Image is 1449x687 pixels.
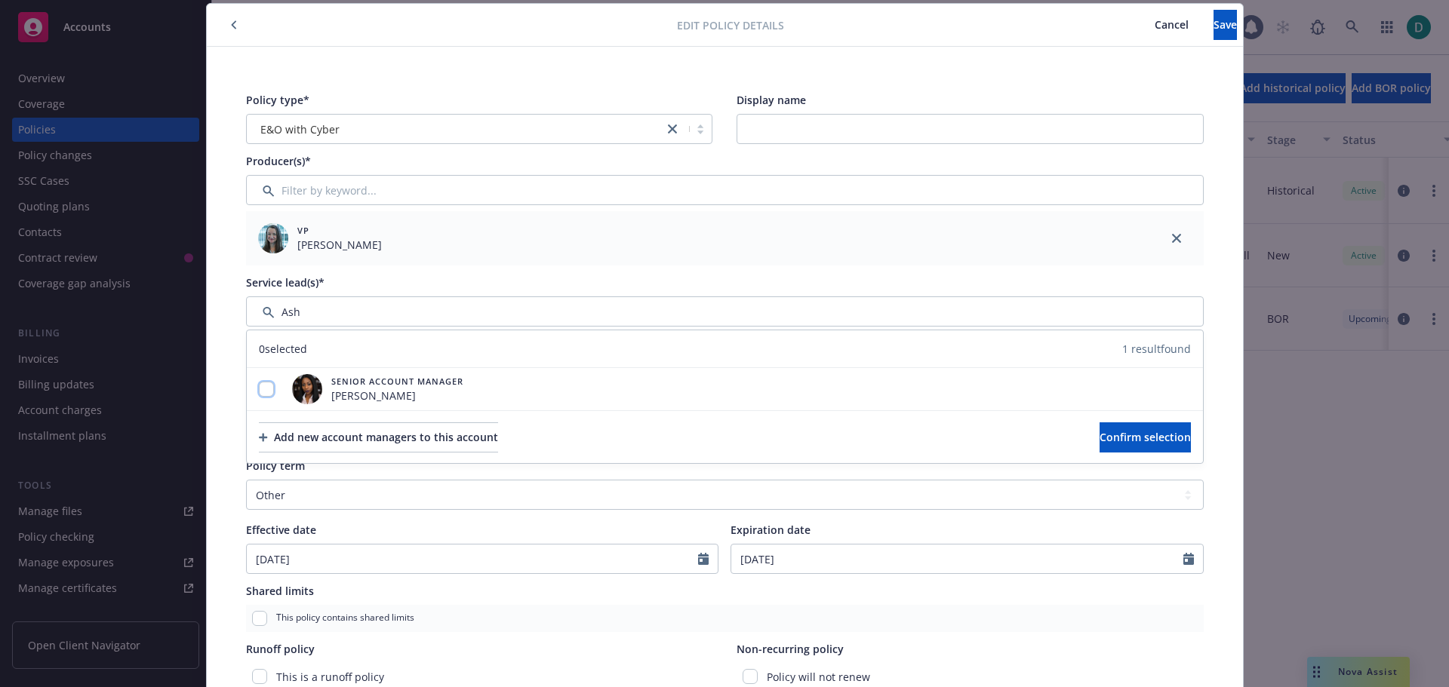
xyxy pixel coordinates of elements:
input: MM/DD/YYYY [731,544,1183,573]
span: Policy type* [246,93,309,107]
img: employee photo [258,223,288,253]
span: Save [1214,17,1237,32]
span: Runoff policy [246,642,315,656]
button: Save [1214,10,1237,40]
span: Non-recurring policy [737,642,844,656]
span: [PERSON_NAME] [297,237,382,253]
button: Confirm selection [1100,422,1191,452]
input: Filter by keyword... [246,175,1204,205]
span: Cancel [1155,17,1189,32]
span: [PERSON_NAME] [331,388,463,403]
span: Policy term [246,459,305,473]
img: employee photo [292,374,322,404]
svg: Calendar [698,553,709,565]
span: Display name [737,93,806,107]
a: close [1168,229,1186,247]
a: close [663,120,681,138]
span: 0 selected [259,341,307,357]
span: VP [297,224,382,237]
span: Shared limits [246,584,314,598]
span: Service lead(s)* [246,275,325,290]
span: Edit policy details [677,17,784,33]
span: Expiration date [731,523,811,537]
button: Add new account managers to this account [259,422,498,452]
input: Filter by keyword... [246,296,1204,327]
span: Producer(s)* [246,154,311,168]
button: Cancel [1130,10,1214,40]
div: Add new account managers to this account [259,423,498,452]
span: E&O with Cyber [260,121,340,137]
div: This policy contains shared limits [246,605,1204,632]
span: Effective date [246,523,316,537]
span: Senior Account Manager [331,375,463,388]
span: E&O with Cyber [254,121,657,137]
input: MM/DD/YYYY [247,544,699,573]
svg: Calendar [1183,553,1194,565]
span: Confirm selection [1100,430,1191,444]
span: 1 result found [1122,341,1191,357]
